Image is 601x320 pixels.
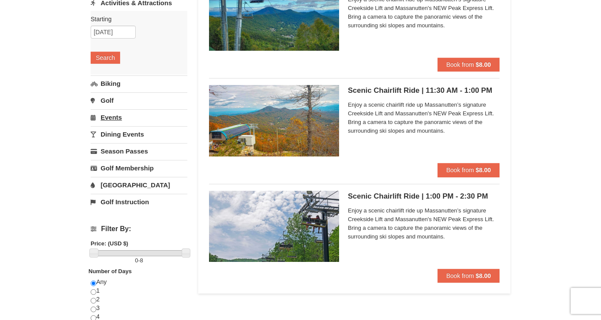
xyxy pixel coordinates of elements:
[446,167,474,173] span: Book from
[438,58,500,72] button: Book from $8.00
[135,257,138,264] span: 0
[476,61,491,68] strong: $8.00
[91,256,187,265] label: -
[91,194,187,210] a: Golf Instruction
[446,272,474,279] span: Book from
[91,177,187,193] a: [GEOGRAPHIC_DATA]
[209,191,339,262] img: 24896431-9-664d1467.jpg
[446,61,474,68] span: Book from
[438,163,500,177] button: Book from $8.00
[348,192,500,201] h5: Scenic Chairlift Ride | 1:00 PM - 2:30 PM
[91,160,187,176] a: Golf Membership
[348,101,500,135] span: Enjoy a scenic chairlift ride up Massanutten’s signature Creekside Lift and Massanutten's NEW Pea...
[91,143,187,159] a: Season Passes
[91,225,187,233] h4: Filter By:
[438,269,500,283] button: Book from $8.00
[91,109,187,125] a: Events
[88,268,132,274] strong: Number of Days
[91,15,181,23] label: Starting
[348,206,500,241] span: Enjoy a scenic chairlift ride up Massanutten’s signature Creekside Lift and Massanutten's NEW Pea...
[140,257,143,264] span: 8
[91,126,187,142] a: Dining Events
[91,52,120,64] button: Search
[91,75,187,91] a: Biking
[348,86,500,95] h5: Scenic Chairlift Ride | 11:30 AM - 1:00 PM
[476,167,491,173] strong: $8.00
[476,272,491,279] strong: $8.00
[91,92,187,108] a: Golf
[91,240,128,247] strong: Price: (USD $)
[209,85,339,156] img: 24896431-13-a88f1aaf.jpg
